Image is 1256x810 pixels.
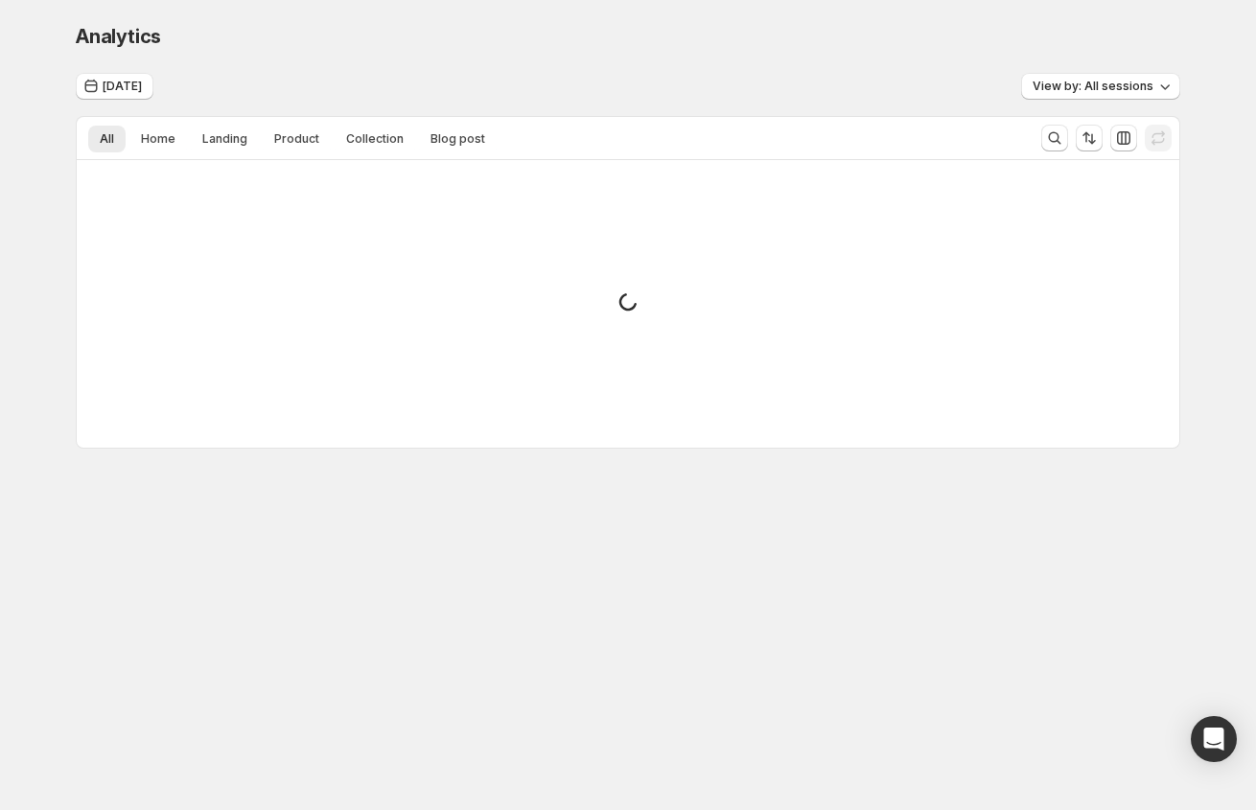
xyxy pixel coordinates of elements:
[430,131,485,147] span: Blog post
[76,25,161,48] span: Analytics
[100,131,114,147] span: All
[1076,125,1103,151] button: Sort the results
[346,131,404,147] span: Collection
[141,131,175,147] span: Home
[103,79,142,94] span: [DATE]
[1021,73,1180,100] button: View by: All sessions
[1041,125,1068,151] button: Search and filter results
[76,73,153,100] button: [DATE]
[1191,716,1237,762] div: Open Intercom Messenger
[1033,79,1153,94] span: View by: All sessions
[202,131,247,147] span: Landing
[274,131,319,147] span: Product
